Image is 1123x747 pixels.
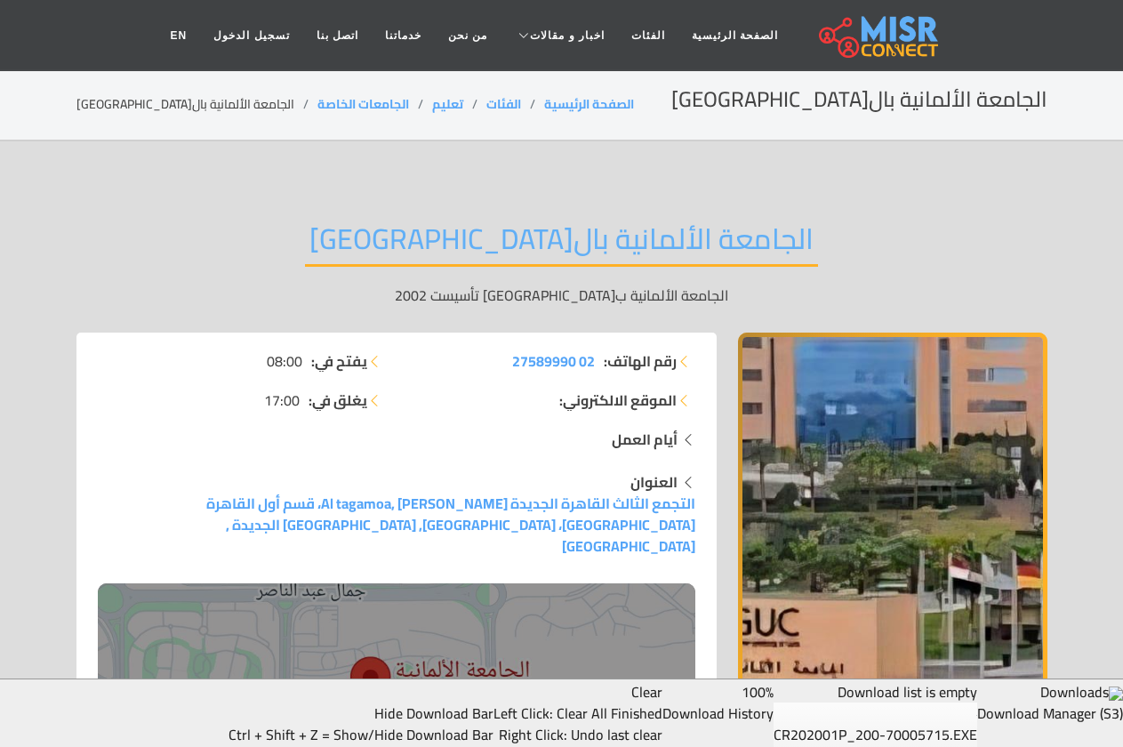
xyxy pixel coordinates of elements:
[493,724,662,745] div: Right Click: Undo last clear
[432,92,463,116] a: تعليم
[630,469,678,495] strong: العنوان
[662,681,774,703] div: 100%
[372,19,435,52] a: خدماتنا
[512,348,595,374] span: 02 27589990
[977,703,1123,724] div: Download Manager (S3)
[678,19,791,52] a: الصفحة الرئيسية
[76,285,1047,306] p: الجامعة الألمانية ب[GEOGRAPHIC_DATA] تأسيست 2002
[774,681,977,703] div: Download list is empty
[671,87,1047,113] h2: الجامعة الألمانية بال[GEOGRAPHIC_DATA]
[311,350,367,372] strong: يفتح في:
[493,681,662,745] div: Clear
[317,92,409,116] a: الجامعات الخاصة
[305,221,818,267] h2: الجامعة الألمانية بال[GEOGRAPHIC_DATA]
[76,95,317,114] li: الجامعة الألمانية بال[GEOGRAPHIC_DATA]
[512,350,595,372] a: 02 27589990
[229,703,493,724] div: Hide Download Bar
[501,19,618,52] a: اخبار و مقالات
[662,703,774,724] div: Download History
[309,390,367,411] strong: يغلق في:
[774,724,977,745] div: CR202001P_200-70005715.EXE
[1109,687,1123,701] img: logo16.png
[559,390,677,411] strong: الموقع الالكتروني:
[530,28,605,44] span: اخبار و مقالات
[229,724,493,745] div: Ctrl + Shift + Z = Show/Hide Download Bar
[493,703,662,724] div: Left Click: Clear All Finished
[200,19,302,52] a: تسجيل الدخول
[157,19,201,52] a: EN
[267,350,302,372] span: 08:00
[618,19,678,52] a: الفئات
[303,19,372,52] a: اتصل بنا
[486,92,521,116] a: الفئات
[264,390,300,411] span: 17:00
[819,13,938,58] img: main.misr_connect
[435,19,501,52] a: من نحن
[604,350,677,372] strong: رقم الهاتف:
[544,92,634,116] a: الصفحة الرئيسية
[976,715,977,716] img: wAAACH5BAEAAAAALAAAAAABAAEAAAICRAEAOw==
[1040,679,1109,705] span: Downloads
[612,426,678,453] strong: أيام العمل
